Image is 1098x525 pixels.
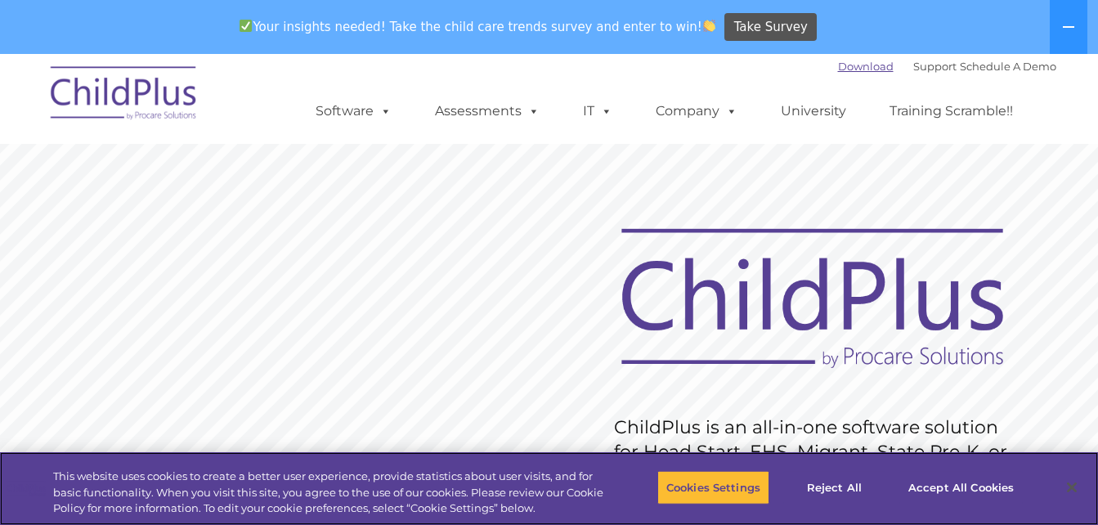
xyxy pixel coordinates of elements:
button: Accept All Cookies [899,470,1023,505]
a: Assessments [419,95,556,128]
button: Close [1054,469,1090,505]
a: Support [913,60,957,73]
font: | [838,60,1056,73]
span: Your insights needed! Take the child care trends survey and enter to win! [233,11,723,43]
a: Software [299,95,408,128]
img: ChildPlus by Procare Solutions [43,55,206,137]
a: Schedule A Demo [960,60,1056,73]
a: University [764,95,863,128]
button: Reject All [783,470,885,505]
span: Take Survey [734,13,808,42]
a: Take Survey [724,13,817,42]
a: Company [639,95,754,128]
a: Download [838,60,894,73]
a: IT [567,95,629,128]
button: Cookies Settings [657,470,769,505]
img: ✅ [240,20,252,32]
div: This website uses cookies to create a better user experience, provide statistics about user visit... [53,469,604,517]
img: 👏 [703,20,715,32]
a: Training Scramble!! [873,95,1029,128]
